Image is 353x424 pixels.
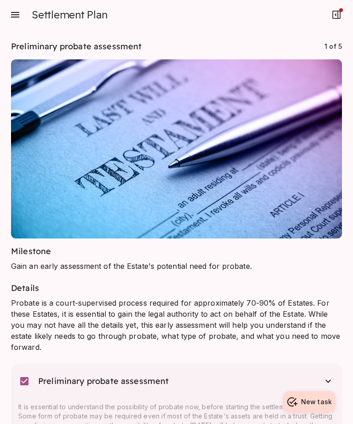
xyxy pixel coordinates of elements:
span: Preliminary probate assessment [11,41,142,52]
span: Settlement Plan [32,8,107,21]
img: settlement-plan [11,59,342,238]
span: Preliminary probate assessment [38,376,169,387]
span: 1 of 5 [325,42,342,50]
span: Details [11,283,39,293]
span: Probate is a court-supervised process required for approximately 70-90% of Estates. For these Est... [11,298,340,352]
span: Milestone [11,246,51,256]
button: New task [283,391,336,413]
span: New task [301,398,332,406]
span: Gain an early assessment of the Estate's potential need for probate. [11,261,252,271]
